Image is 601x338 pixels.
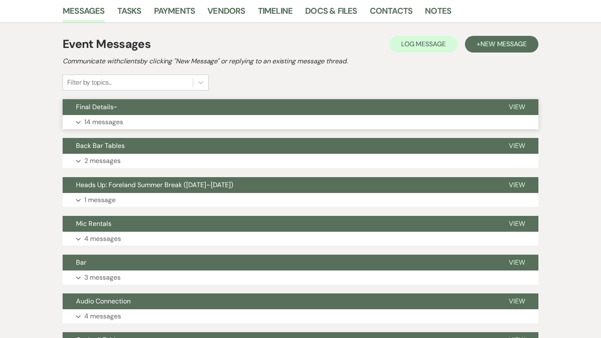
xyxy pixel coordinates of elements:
button: 14 messages [63,115,538,129]
span: Audio Connection [76,297,131,305]
span: Bar [76,258,86,267]
p: 14 messages [84,117,123,128]
span: View [509,219,525,228]
a: Payments [154,4,195,23]
div: Filter by topics... [67,78,112,88]
button: Bar [63,255,495,270]
button: View [495,138,538,154]
button: View [495,216,538,232]
button: 4 messages [63,309,538,323]
a: Messages [63,4,105,23]
a: Docs & Files [305,4,357,23]
p: 4 messages [84,311,121,322]
span: Mic Rentals [76,219,111,228]
p: 2 messages [84,155,121,166]
button: 4 messages [63,232,538,246]
span: View [509,258,525,267]
h2: Communicate with clients by clicking "New Message" or replying to an existing message thread. [63,56,538,66]
button: Mic Rentals [63,216,495,232]
h1: Event Messages [63,35,151,53]
p: 1 message [84,195,116,205]
p: 4 messages [84,233,121,244]
span: View [509,141,525,150]
button: Back Bar Tables [63,138,495,154]
button: 3 messages [63,270,538,285]
span: View [509,103,525,111]
span: View [509,297,525,305]
button: View [495,177,538,193]
p: 3 messages [84,272,121,283]
button: +New Message [465,36,538,53]
button: Heads Up: Foreland Summer Break ([DATE]–[DATE]) [63,177,495,193]
button: Final Details~ [63,99,495,115]
button: View [495,293,538,309]
span: View [509,180,525,189]
button: View [495,99,538,115]
button: Audio Connection [63,293,495,309]
button: 2 messages [63,154,538,168]
a: Notes [425,4,451,23]
span: New Message [480,40,527,48]
button: View [495,255,538,270]
a: Vendors [207,4,245,23]
span: Heads Up: Foreland Summer Break ([DATE]–[DATE]) [76,180,233,189]
span: Final Details~ [76,103,117,111]
span: Log Message [401,40,446,48]
button: 1 message [63,193,538,207]
a: Timeline [258,4,293,23]
a: Contacts [370,4,413,23]
button: Log Message [389,36,457,53]
a: Tasks [117,4,141,23]
span: Back Bar Tables [76,141,125,150]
